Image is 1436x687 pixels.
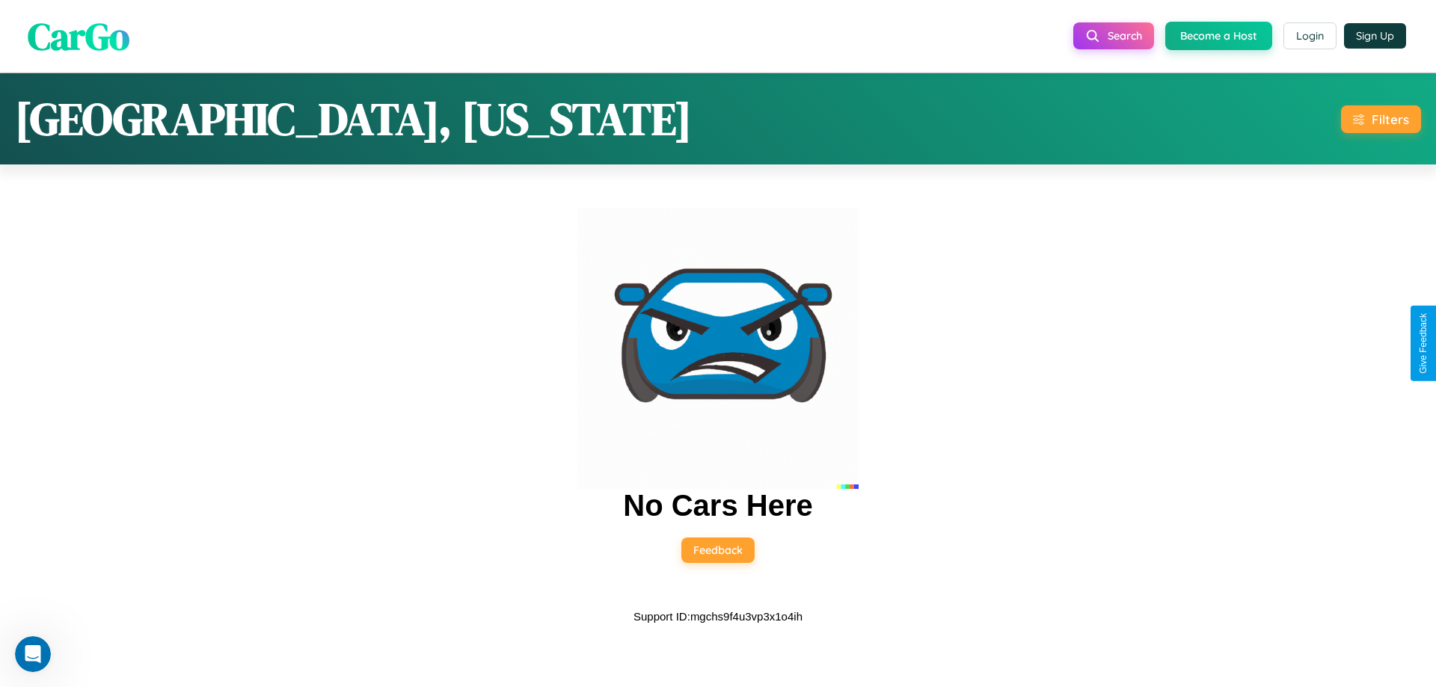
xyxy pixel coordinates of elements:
button: Login [1283,22,1337,49]
div: Filters [1372,111,1409,127]
img: car [577,208,859,489]
h2: No Cars Here [623,489,812,523]
button: Filters [1341,105,1421,133]
h1: [GEOGRAPHIC_DATA], [US_STATE] [15,88,692,150]
iframe: Intercom live chat [15,636,51,672]
button: Feedback [681,537,755,563]
div: Give Feedback [1418,313,1429,374]
button: Become a Host [1165,22,1272,50]
p: Support ID: mgchs9f4u3vp3x1o4ih [633,606,803,626]
span: CarGo [28,10,129,61]
button: Search [1073,22,1154,49]
span: Search [1108,29,1142,43]
button: Sign Up [1344,23,1406,49]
